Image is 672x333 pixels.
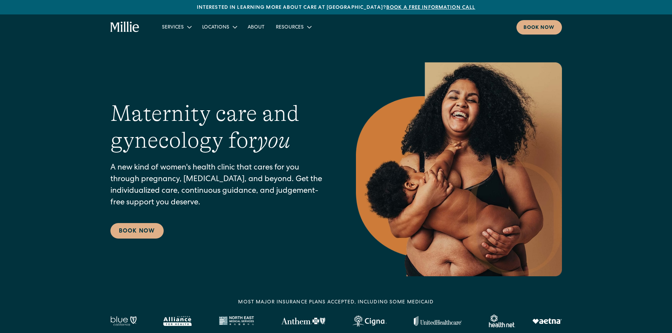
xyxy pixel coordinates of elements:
[110,162,328,209] p: A new kind of women's health clinic that cares for you through pregnancy, [MEDICAL_DATA], and bey...
[270,21,316,33] div: Resources
[352,315,387,327] img: Cigna logo
[242,21,270,33] a: About
[219,316,254,326] img: North East Medical Services logo
[523,24,555,32] div: Book now
[414,316,462,326] img: United Healthcare logo
[238,299,434,306] div: MOST MAJOR INSURANCE PLANS ACCEPTED, INCLUDING some MEDICAID
[110,21,140,33] a: home
[110,100,328,154] h1: Maternity care and gynecology for
[163,316,191,326] img: Alameda Alliance logo
[162,24,184,31] div: Services
[386,5,475,10] a: Book a free information call
[276,24,304,31] div: Resources
[532,318,562,324] img: Aetna logo
[257,128,290,153] em: you
[489,315,515,327] img: Healthnet logo
[110,316,137,326] img: Blue California logo
[196,21,242,33] div: Locations
[202,24,229,31] div: Locations
[110,223,164,239] a: Book Now
[356,62,562,276] img: Smiling mother with her baby in arms, celebrating body positivity and the nurturing bond of postp...
[156,21,196,33] div: Services
[281,317,325,325] img: Anthem Logo
[516,20,562,35] a: Book now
